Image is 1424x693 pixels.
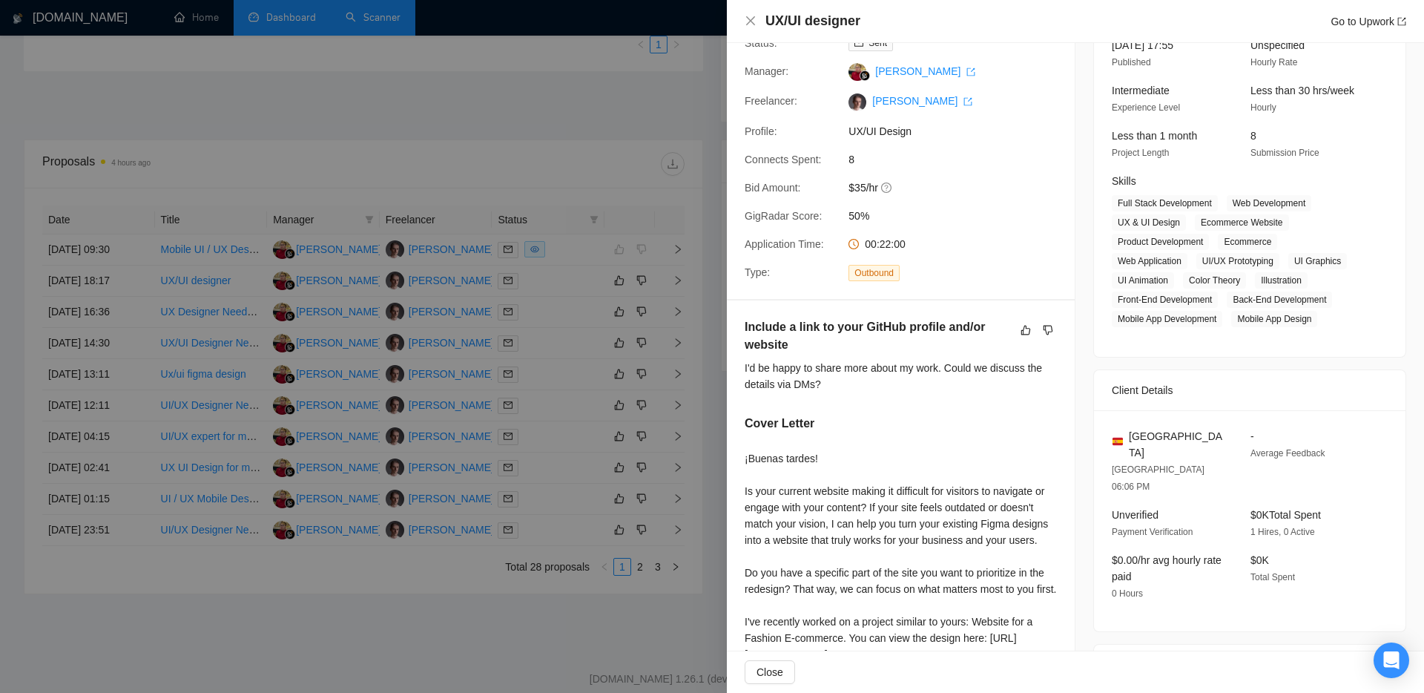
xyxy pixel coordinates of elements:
[1021,324,1031,336] span: like
[1250,102,1276,113] span: Hourly
[745,238,824,250] span: Application Time:
[1397,17,1406,26] span: export
[1196,253,1279,269] span: UI/UX Prototyping
[1183,272,1246,289] span: Color Theory
[1250,39,1305,51] span: Unspecified
[1017,321,1035,339] button: like
[848,180,1071,196] span: $35/hr
[860,70,870,81] img: gigradar-bm.png
[1112,464,1204,492] span: [GEOGRAPHIC_DATA] 06:06 PM
[1129,428,1227,461] span: [GEOGRAPHIC_DATA]
[745,15,756,27] span: close
[745,210,822,222] span: GigRadar Score:
[745,182,801,194] span: Bid Amount:
[1250,130,1256,142] span: 8
[1039,321,1057,339] button: dislike
[1112,102,1180,113] span: Experience Level
[1112,130,1197,142] span: Less than 1 month
[745,360,1057,393] div: I'd be happy to share more about my work. Could we discuss the details via DMs?
[1112,234,1209,250] span: Product Development
[1112,148,1169,158] span: Project Length
[745,125,777,137] span: Profile:
[1288,253,1347,269] span: UI Graphics
[963,97,972,106] span: export
[745,95,797,107] span: Freelancer:
[1250,448,1325,459] span: Average Feedback
[1112,554,1222,582] span: $0.00/hr avg hourly rate paid
[745,65,788,77] span: Manager:
[872,95,972,107] a: [PERSON_NAME] export
[1250,57,1297,68] span: Hourly Rate
[1112,370,1388,410] div: Client Details
[1250,148,1319,158] span: Submission Price
[1255,272,1308,289] span: Illustration
[1112,311,1222,327] span: Mobile App Development
[1231,311,1317,327] span: Mobile App Design
[1250,554,1269,566] span: $0K
[848,208,1071,224] span: 50%
[1250,430,1254,442] span: -
[1112,272,1174,289] span: UI Animation
[865,238,906,250] span: 00:22:00
[1043,324,1053,336] span: dislike
[756,664,783,680] span: Close
[848,151,1071,168] span: 8
[1112,436,1123,447] img: 🇪🇸
[1112,292,1218,308] span: Front-End Development
[848,123,1071,139] span: UX/UI Design
[881,182,893,194] span: question-circle
[1250,572,1295,582] span: Total Spent
[1112,509,1158,521] span: Unverified
[1112,39,1173,51] span: [DATE] 17:55
[854,39,863,47] span: mail
[745,415,814,433] h5: Cover Letter
[1250,509,1321,521] span: $0K Total Spent
[1112,85,1170,96] span: Intermediate
[848,93,866,111] img: c1C7RLOuIqWGUqC5q0T5g_uXYEr0nxaCA-yUGdWtBsKA4uU0FIzoRkz0CeEuyj6lff
[1218,234,1277,250] span: Ecommerce
[1112,57,1151,68] span: Published
[765,12,860,30] h4: UX/UI designer
[1227,292,1332,308] span: Back-End Development
[745,154,822,165] span: Connects Spent:
[1112,588,1143,599] span: 0 Hours
[1331,16,1406,27] a: Go to Upworkexport
[1112,214,1186,231] span: UX & UI Design
[745,266,770,278] span: Type:
[745,318,1010,354] h5: Include a link to your GitHub profile and/or website
[1112,645,1388,685] div: Job Description
[1374,643,1409,678] div: Open Intercom Messenger
[848,239,859,249] span: clock-circle
[745,37,777,49] span: Status:
[848,265,900,281] span: Outbound
[875,65,975,77] a: [PERSON_NAME] export
[1250,527,1315,537] span: 1 Hires, 0 Active
[1112,175,1136,187] span: Skills
[868,38,887,48] span: Sent
[1112,195,1218,211] span: Full Stack Development
[1112,253,1187,269] span: Web Application
[745,15,756,27] button: Close
[1195,214,1288,231] span: Ecommerce Website
[1112,527,1193,537] span: Payment Verification
[966,68,975,76] span: export
[1250,85,1354,96] span: Less than 30 hrs/week
[745,660,795,684] button: Close
[1227,195,1312,211] span: Web Development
